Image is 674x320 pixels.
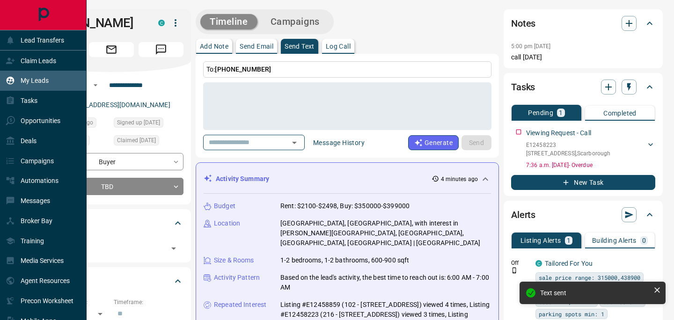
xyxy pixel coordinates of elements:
[539,309,604,319] span: parking spots min: 1
[114,135,183,148] div: Mon Oct 13 2025
[526,149,610,158] p: [STREET_ADDRESS] , Scarborough
[240,43,273,50] p: Send Email
[214,300,266,310] p: Repeated Interest
[214,201,235,211] p: Budget
[117,136,156,145] span: Claimed [DATE]
[90,80,101,91] button: Open
[603,110,637,116] p: Completed
[114,298,183,306] p: Timeframe:
[215,65,271,73] span: [PHONE_NUMBER]
[280,218,491,248] p: [GEOGRAPHIC_DATA], [GEOGRAPHIC_DATA], with interest in [PERSON_NAME][GEOGRAPHIC_DATA], [GEOGRAPHI...
[511,207,535,222] h2: Alerts
[511,43,551,50] p: 5:00 pm [DATE]
[526,141,610,149] p: E12458223
[526,161,655,169] p: 7:36 a.m. [DATE] - Overdue
[408,135,459,150] button: Generate
[526,128,591,138] p: Viewing Request - Call
[539,273,640,282] span: sale price range: 315000,438900
[200,14,257,29] button: Timeline
[567,237,571,244] p: 1
[39,15,144,30] h1: [PERSON_NAME]
[280,201,410,211] p: Rent: $2100-$2498, Buy: $350000-$399000
[540,289,650,297] div: Text sent
[559,109,563,116] p: 1
[288,136,301,149] button: Open
[441,175,478,183] p: 4 minutes ago
[308,135,370,150] button: Message History
[511,259,530,267] p: Off
[520,237,561,244] p: Listing Alerts
[261,14,329,29] button: Campaigns
[39,153,183,170] div: Buyer
[528,109,553,116] p: Pending
[39,212,183,234] div: Tags
[511,175,655,190] button: New Task
[204,170,491,188] div: Activity Summary4 minutes ago
[592,237,637,244] p: Building Alerts
[545,260,593,267] a: Tailored For You
[511,16,535,31] h2: Notes
[203,61,491,78] p: To:
[39,270,183,292] div: Criteria
[511,76,655,98] div: Tasks
[511,267,518,274] svg: Push Notification Only
[285,43,315,50] p: Send Text
[535,260,542,267] div: condos.ca
[89,42,134,57] span: Email
[65,101,170,109] a: [EMAIL_ADDRESS][DOMAIN_NAME]
[117,118,160,127] span: Signed up [DATE]
[167,242,180,255] button: Open
[526,139,655,160] div: E12458223[STREET_ADDRESS],Scarborough
[158,20,165,26] div: condos.ca
[511,12,655,35] div: Notes
[114,117,183,131] div: Mon Oct 13 2025
[280,255,409,265] p: 1-2 bedrooms, 1-2 bathrooms, 600-900 sqft
[511,52,655,62] p: call [DATE]
[214,273,260,283] p: Activity Pattern
[214,255,254,265] p: Size & Rooms
[326,43,351,50] p: Log Call
[511,80,535,95] h2: Tasks
[39,178,183,195] div: TBD
[511,204,655,226] div: Alerts
[200,43,228,50] p: Add Note
[642,237,646,244] p: 0
[139,42,183,57] span: Message
[280,273,491,292] p: Based on the lead's activity, the best time to reach out is: 6:00 AM - 7:00 AM
[216,174,269,184] p: Activity Summary
[214,218,240,228] p: Location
